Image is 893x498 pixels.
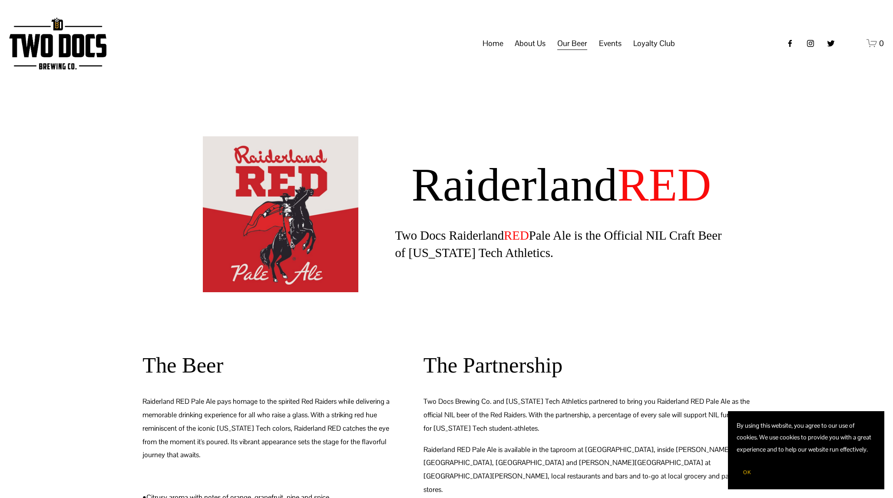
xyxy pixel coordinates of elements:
[737,464,757,481] button: OK
[395,159,728,211] h1: Raiderland
[737,420,876,455] p: By using this website, you agree to our use of cookies. We use cookies to provide you with a grea...
[806,39,815,48] a: instagram-unauth
[599,36,622,51] span: Events
[728,411,884,489] section: Cookie banner
[786,39,794,48] a: Facebook
[827,39,835,48] a: twitter-unauth
[423,395,751,435] p: Two Docs Brewing Co. and [US_STATE] Tech Athletics partnered to bring you Raiderland RED Pale Ale...
[395,227,728,261] h4: Two Docs Raiderland Pale Ale is the Official NIL Craft Beer of [US_STATE] Tech Athletics.
[557,35,587,52] a: folder dropdown
[633,36,675,51] span: Loyalty Club
[617,159,711,211] span: RED
[599,35,622,52] a: folder dropdown
[515,35,546,52] a: folder dropdown
[423,351,751,379] h3: The Partnership
[879,38,884,48] span: 0
[504,228,529,242] span: RED
[867,38,884,49] a: 0 items in cart
[743,469,751,476] span: OK
[142,351,393,379] h3: The Beer
[483,35,503,52] a: Home
[9,17,106,70] img: Two Docs Brewing Co.
[515,36,546,51] span: About Us
[557,36,587,51] span: Our Beer
[633,35,675,52] a: folder dropdown
[423,443,751,497] p: Raiderland RED Pale Ale is available in the taproom at [GEOGRAPHIC_DATA], inside [PERSON_NAME][GE...
[142,395,393,462] p: Raiderland RED Pale Ale pays homage to the spirited Red Raiders while delivering a memorable drin...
